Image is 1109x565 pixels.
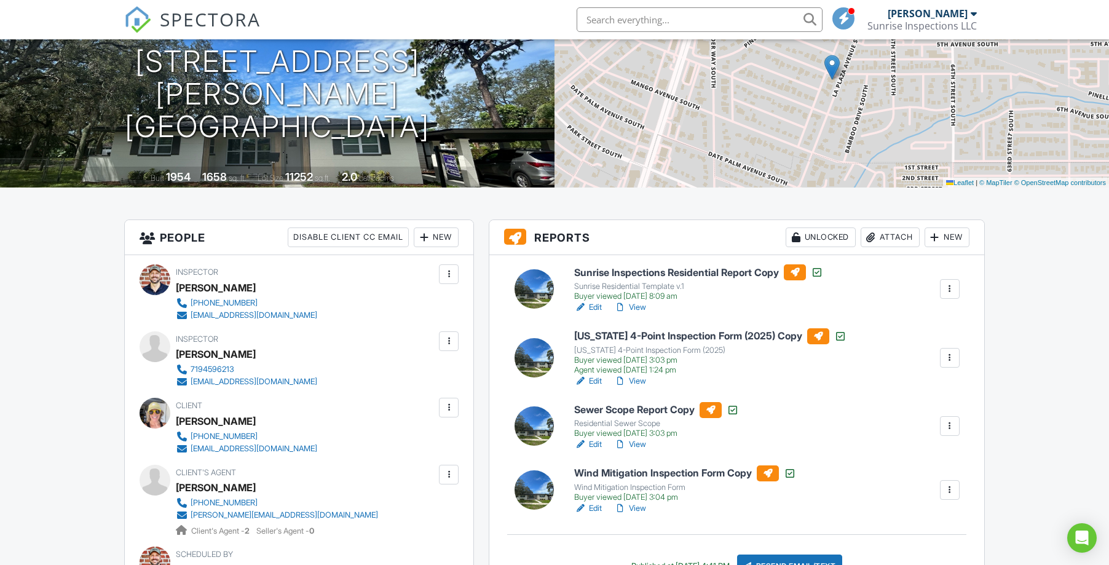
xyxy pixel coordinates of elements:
div: [EMAIL_ADDRESS][DOMAIN_NAME] [191,377,317,387]
a: Edit [574,301,602,314]
div: [PERSON_NAME] [176,345,256,363]
div: [EMAIL_ADDRESS][DOMAIN_NAME] [191,444,317,454]
div: [PERSON_NAME] [176,412,256,430]
div: Wind Mitigation Inspection Form [574,483,796,492]
a: Leaflet [946,179,974,186]
h3: Reports [489,220,984,255]
span: Client [176,401,202,410]
a: SPECTORA [124,17,261,42]
div: 1658 [202,170,227,183]
div: [PHONE_NUMBER] [191,498,258,508]
a: © MapTiler [979,179,1012,186]
a: View [614,438,646,451]
div: Buyer viewed [DATE] 3:03 pm [574,355,847,365]
a: [PHONE_NUMBER] [176,497,378,509]
div: 7194596213 [191,365,234,374]
div: Open Intercom Messenger [1067,523,1097,553]
span: Built [151,173,164,183]
a: [PHONE_NUMBER] [176,297,317,309]
span: Client's Agent [176,468,236,477]
strong: 2 [245,526,250,535]
span: Inspector [176,267,218,277]
a: [EMAIL_ADDRESS][DOMAIN_NAME] [176,309,317,322]
a: View [614,502,646,515]
a: Edit [574,502,602,515]
span: Seller's Agent - [256,526,314,535]
div: Unlocked [786,227,856,247]
h6: [US_STATE] 4-Point Inspection Form (2025) Copy [574,328,847,344]
div: [PHONE_NUMBER] [191,432,258,441]
div: New [414,227,459,247]
div: [PHONE_NUMBER] [191,298,258,308]
a: Edit [574,375,602,387]
a: Wind Mitigation Inspection Form Copy Wind Mitigation Inspection Form Buyer viewed [DATE] 3:04 pm [574,465,796,502]
div: [PERSON_NAME] [176,279,256,297]
h3: People [125,220,473,255]
div: New [925,227,969,247]
a: [US_STATE] 4-Point Inspection Form (2025) Copy [US_STATE] 4-Point Inspection Form (2025) Buyer vi... [574,328,847,375]
a: [PERSON_NAME][EMAIL_ADDRESS][DOMAIN_NAME] [176,509,378,521]
a: [PHONE_NUMBER] [176,430,317,443]
a: 7194596213 [176,363,317,376]
div: [US_STATE] 4-Point Inspection Form (2025) [574,346,847,355]
div: 1954 [166,170,191,183]
div: Buyer viewed [DATE] 8:09 am [574,291,823,301]
input: Search everything... [577,7,823,32]
a: © OpenStreetMap contributors [1014,179,1106,186]
span: Client's Agent - [191,526,251,535]
div: Buyer viewed [DATE] 3:04 pm [574,492,796,502]
img: The Best Home Inspection Software - Spectora [124,6,151,33]
span: | [976,179,977,186]
div: 11252 [285,170,313,183]
span: Inspector [176,334,218,344]
span: Lot Size [258,173,283,183]
a: [PERSON_NAME] [176,478,256,497]
div: [EMAIL_ADDRESS][DOMAIN_NAME] [191,310,317,320]
a: View [614,375,646,387]
div: Residential Sewer Scope [574,419,739,429]
a: Sewer Scope Report Copy Residential Sewer Scope Buyer viewed [DATE] 3:03 pm [574,402,739,439]
div: [PERSON_NAME][EMAIL_ADDRESS][DOMAIN_NAME] [191,510,378,520]
a: Edit [574,438,602,451]
h6: Sewer Scope Report Copy [574,402,739,418]
span: Scheduled By [176,550,233,559]
div: 2.0 [342,170,357,183]
a: [EMAIL_ADDRESS][DOMAIN_NAME] [176,376,317,388]
h6: Wind Mitigation Inspection Form Copy [574,465,796,481]
span: SPECTORA [160,6,261,32]
a: [EMAIL_ADDRESS][DOMAIN_NAME] [176,443,317,455]
div: [PERSON_NAME] [888,7,968,20]
div: Agent viewed [DATE] 1:24 pm [574,365,847,375]
span: bathrooms [359,173,394,183]
a: View [614,301,646,314]
strong: 0 [309,526,314,535]
div: Attach [861,227,920,247]
h6: Sunrise Inspections Residential Report Copy [574,264,823,280]
span: sq.ft. [315,173,330,183]
h1: [STREET_ADDRESS][PERSON_NAME] [GEOGRAPHIC_DATA] [20,45,535,143]
a: Sunrise Inspections Residential Report Copy Sunrise Residential Template v.1 Buyer viewed [DATE] ... [574,264,823,301]
div: Sunrise Inspections LLC [867,20,977,32]
div: Sunrise Residential Template v.1 [574,282,823,291]
div: Buyer viewed [DATE] 3:03 pm [574,429,739,438]
span: sq. ft. [229,173,246,183]
img: Marker [824,55,840,80]
div: Disable Client CC Email [288,227,409,247]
